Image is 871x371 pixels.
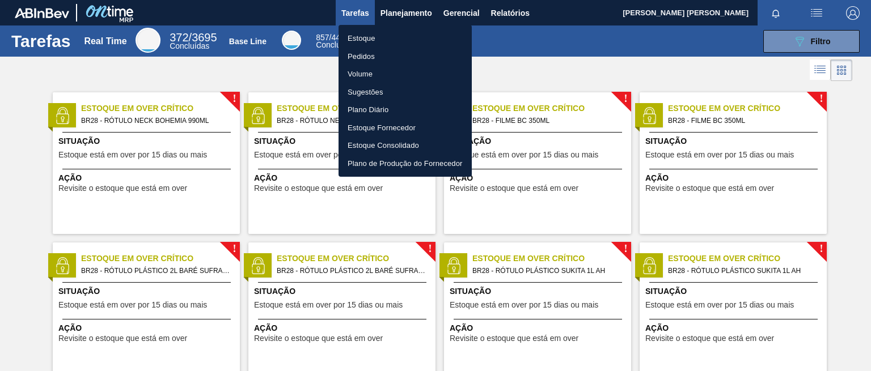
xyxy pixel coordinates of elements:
[339,48,472,66] a: Pedidos
[339,155,472,173] a: Plano de Produção do Fornecedor
[339,65,472,83] a: Volume
[339,101,472,119] a: Plano Diário
[339,137,472,155] a: Estoque Consolidado
[339,83,472,101] a: Sugestões
[339,119,472,137] a: Estoque Fornecedor
[339,29,472,48] a: Estoque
